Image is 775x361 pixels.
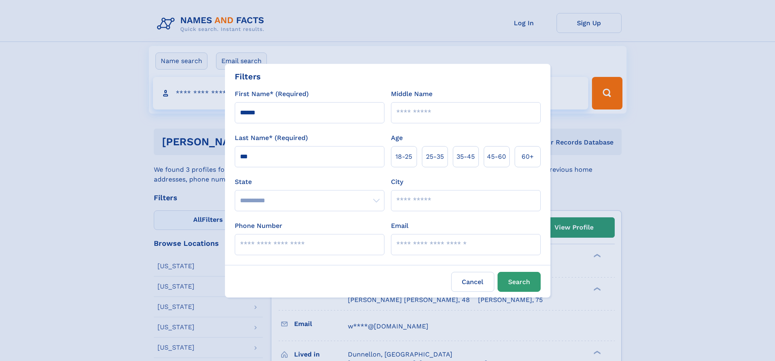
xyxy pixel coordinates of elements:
[391,89,432,99] label: Middle Name
[391,177,403,187] label: City
[451,272,494,292] label: Cancel
[235,133,308,143] label: Last Name* (Required)
[391,221,408,231] label: Email
[235,89,309,99] label: First Name* (Required)
[426,152,444,162] span: 25‑35
[235,221,282,231] label: Phone Number
[235,70,261,83] div: Filters
[522,152,534,162] span: 60+
[395,152,412,162] span: 18‑25
[498,272,541,292] button: Search
[456,152,475,162] span: 35‑45
[487,152,506,162] span: 45‑60
[391,133,403,143] label: Age
[235,177,384,187] label: State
